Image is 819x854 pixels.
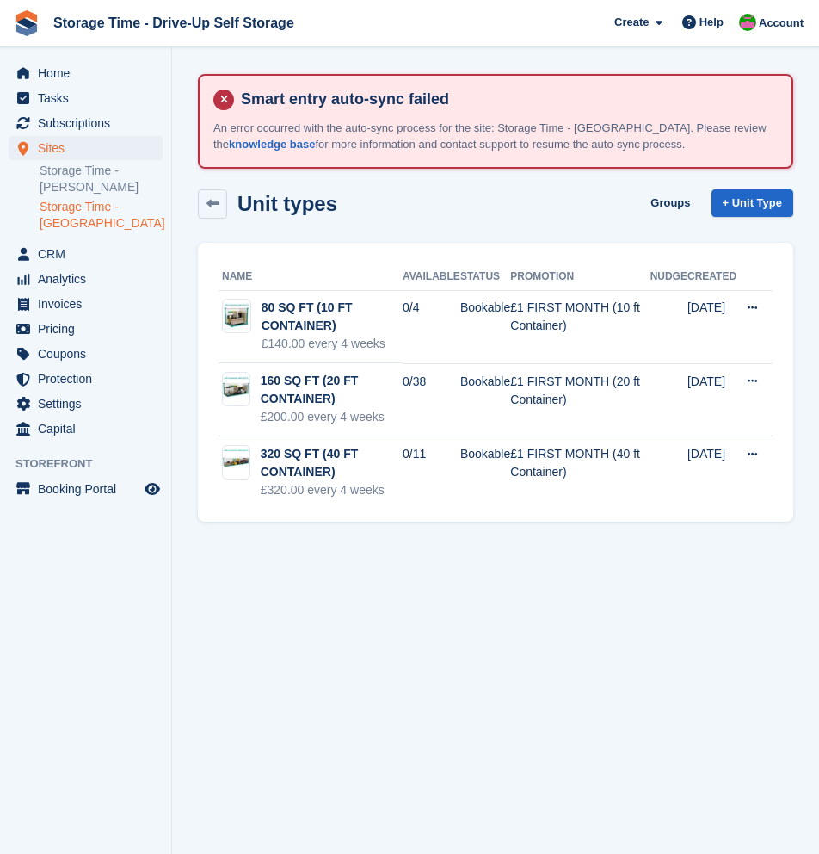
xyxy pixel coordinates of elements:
[40,163,163,195] a: Storage Time - [PERSON_NAME]
[711,189,793,218] a: + Unit Type
[650,263,687,291] th: Nudge
[14,10,40,36] img: stora-icon-8386f47178a22dfd0bd8f6a31ec36ba5ce8667c1dd55bd0f319d3a0aa187defe.svg
[46,9,301,37] a: Storage Time - Drive-Up Self Storage
[38,242,141,266] span: CRM
[9,392,163,416] a: menu
[223,303,250,331] img: 10ft%20Container%20(80%20SQ%20FT).jpg
[699,14,724,31] span: Help
[9,477,163,501] a: menu
[9,267,163,291] a: menu
[510,263,650,291] th: Promotion
[510,436,650,509] td: £1 FIRST MONTH (40 ft Container)
[9,317,163,341] a: menu
[739,14,756,31] img: Saeed
[38,367,141,391] span: Protection
[510,363,650,436] td: £1 FIRST MONTH (20 ft Container)
[460,436,510,509] td: Bookable
[237,192,337,215] h2: Unit types
[229,138,315,151] a: knowledge base
[38,477,141,501] span: Booking Portal
[38,417,141,441] span: Capital
[9,292,163,316] a: menu
[460,363,510,436] td: Bookable
[38,392,141,416] span: Settings
[9,86,163,110] a: menu
[261,372,403,408] div: 160 SQ FT (20 FT CONTAINER)
[261,445,403,481] div: 320 SQ FT (40 FT CONTAINER)
[223,449,249,475] img: 10ft%20Container%20(80%20SQ%20FT).png
[38,317,141,341] span: Pricing
[9,242,163,266] a: menu
[9,417,163,441] a: menu
[40,199,163,232] a: Storage Time - [GEOGRAPHIC_DATA]
[403,436,460,509] td: 0/11
[38,136,141,160] span: Sites
[403,363,460,436] td: 0/38
[234,90,778,109] h4: Smart entry auto-sync failed
[38,61,141,85] span: Home
[9,111,163,135] a: menu
[15,455,171,473] span: Storefront
[510,290,650,363] td: £1 FIRST MONTH (10 ft Container)
[9,136,163,160] a: menu
[262,335,403,353] div: £140.00 every 4 weeks
[38,292,141,316] span: Invoices
[687,363,736,436] td: [DATE]
[261,481,403,499] div: £320.00 every 4 weeks
[38,86,141,110] span: Tasks
[759,15,804,32] span: Account
[687,436,736,509] td: [DATE]
[223,376,249,403] img: 10ft%20Container%20(80%20SQ%20FT)%20(1).jpg
[38,111,141,135] span: Subscriptions
[262,299,403,335] div: 80 SQ FT (10 FT CONTAINER)
[9,61,163,85] a: menu
[261,408,403,426] div: £200.00 every 4 weeks
[219,263,403,291] th: Name
[643,189,697,218] a: Groups
[687,263,736,291] th: Created
[460,290,510,363] td: Bookable
[9,342,163,366] a: menu
[9,367,163,391] a: menu
[403,290,460,363] td: 0/4
[687,290,736,363] td: [DATE]
[38,342,141,366] span: Coupons
[460,263,510,291] th: Status
[614,14,649,31] span: Create
[142,479,163,499] a: Preview store
[213,120,778,153] p: An error occurred with the auto-sync process for the site: Storage Time - [GEOGRAPHIC_DATA]. Plea...
[403,263,460,291] th: Available
[38,267,141,291] span: Analytics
